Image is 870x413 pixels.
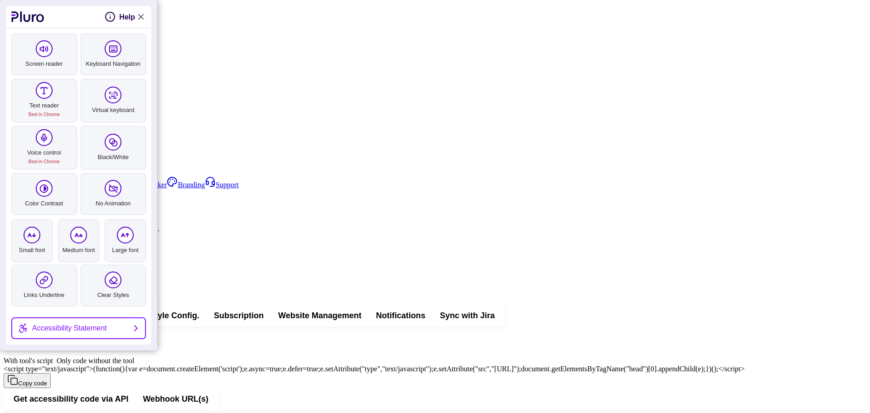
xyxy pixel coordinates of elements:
[11,317,146,339] a: Accessibility Statement
[32,324,107,333] span: Accessibility Statement
[59,246,98,255] span: Medium font
[58,219,99,262] label: Medium font
[4,204,866,225] a: Two-factor authentication
[82,106,145,115] span: Virtual keyboard
[4,176,866,255] aside: Sidebar menu
[11,126,77,170] a: Voice controlBest in Chrome
[4,335,866,348] h2: Get the accessibility code
[369,307,433,324] button: Notifications
[11,173,77,215] a: Color Contrast
[13,291,76,300] span: Links Underline
[82,199,145,208] span: No Animation
[4,225,866,233] div: Secure your account with a two-factor authentication.
[13,59,76,68] span: Screen reader
[11,265,77,306] a: Links Underline
[271,307,369,324] button: Website Management
[13,246,51,255] span: Small font
[142,307,207,324] button: Style Config.
[135,391,216,407] button: Webhook URL(s)
[11,11,44,22] a: to pluro website
[440,310,495,321] span: Sync with Jira
[167,181,205,189] a: Branding
[81,265,146,306] a: Clear Styles
[214,310,264,321] span: Subscription
[11,34,77,75] a: Screen reader
[81,79,146,122] a: Virtual keyboard
[205,181,239,189] a: Support
[143,394,208,404] span: Webhook URL(s)
[81,126,146,170] a: Black/White
[105,11,116,22] svg: Help
[81,173,146,215] a: No Animation
[4,217,866,225] div: Two-factor authentication
[106,246,145,255] span: Large font
[13,110,76,119] span: Best in Chrome
[13,101,76,119] span: Text reader
[105,11,135,22] button: help on pluro Toolbar functionality
[81,34,146,75] a: Keyboard Navigation
[82,153,145,162] span: Black/White
[278,310,362,321] span: Website Management
[82,291,145,300] span: Clear Styles
[11,79,77,122] a: Text readerBest in Chrome
[11,219,146,261] ul: Font Size
[13,157,76,166] span: Best in Chrome
[105,219,146,262] label: Large font
[13,148,76,166] span: Voice control
[11,219,53,262] label: Small font
[433,307,502,324] button: Sync with Jira
[82,59,145,68] span: Keyboard Navigation
[4,365,744,373] span: <script type="text/javascript">(function(){var e=document.createElement('script');e.async=true;e....
[150,310,199,321] span: Style Config.
[13,199,76,208] span: Color Contrast
[135,11,146,22] a: Close Accessibility Tool
[207,307,271,324] button: Subscription
[376,310,425,321] span: Notifications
